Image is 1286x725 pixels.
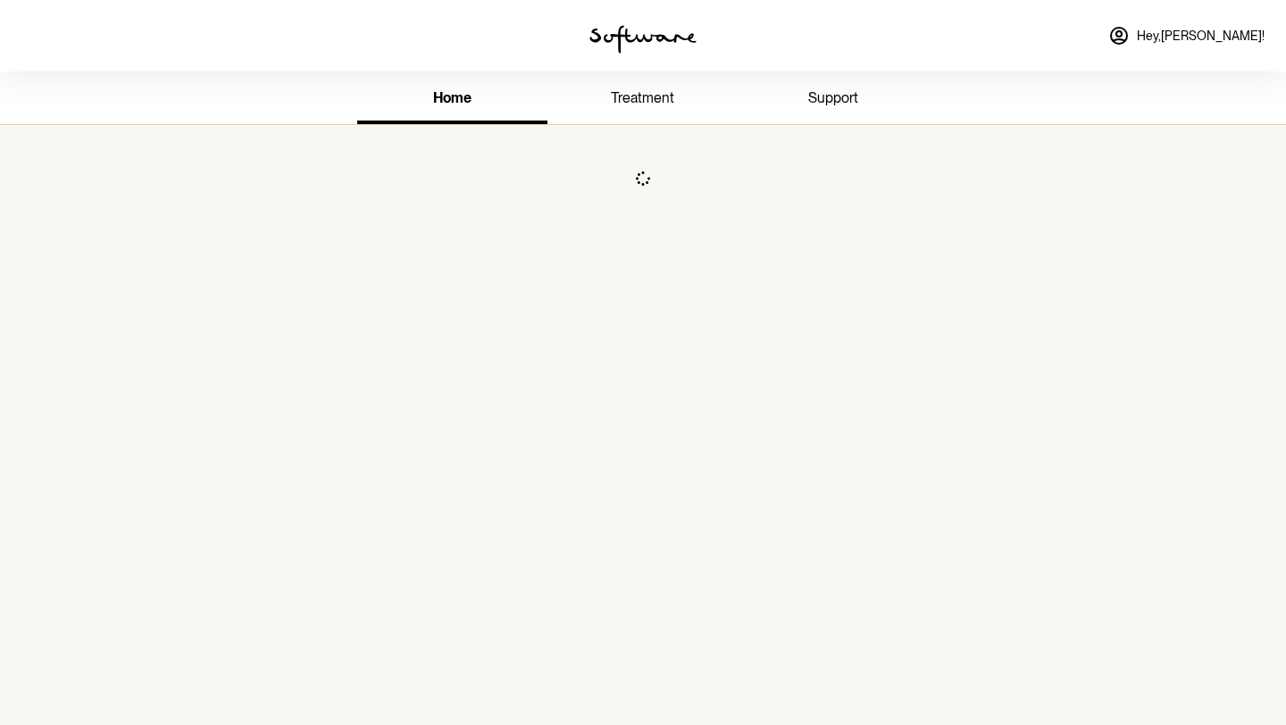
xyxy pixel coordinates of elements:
[611,89,674,106] span: treatment
[1098,14,1275,57] a: Hey,[PERSON_NAME]!
[433,89,472,106] span: home
[739,75,929,124] a: support
[589,25,697,54] img: software logo
[808,89,858,106] span: support
[357,75,547,124] a: home
[1137,29,1265,44] span: Hey, [PERSON_NAME] !
[547,75,738,124] a: treatment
